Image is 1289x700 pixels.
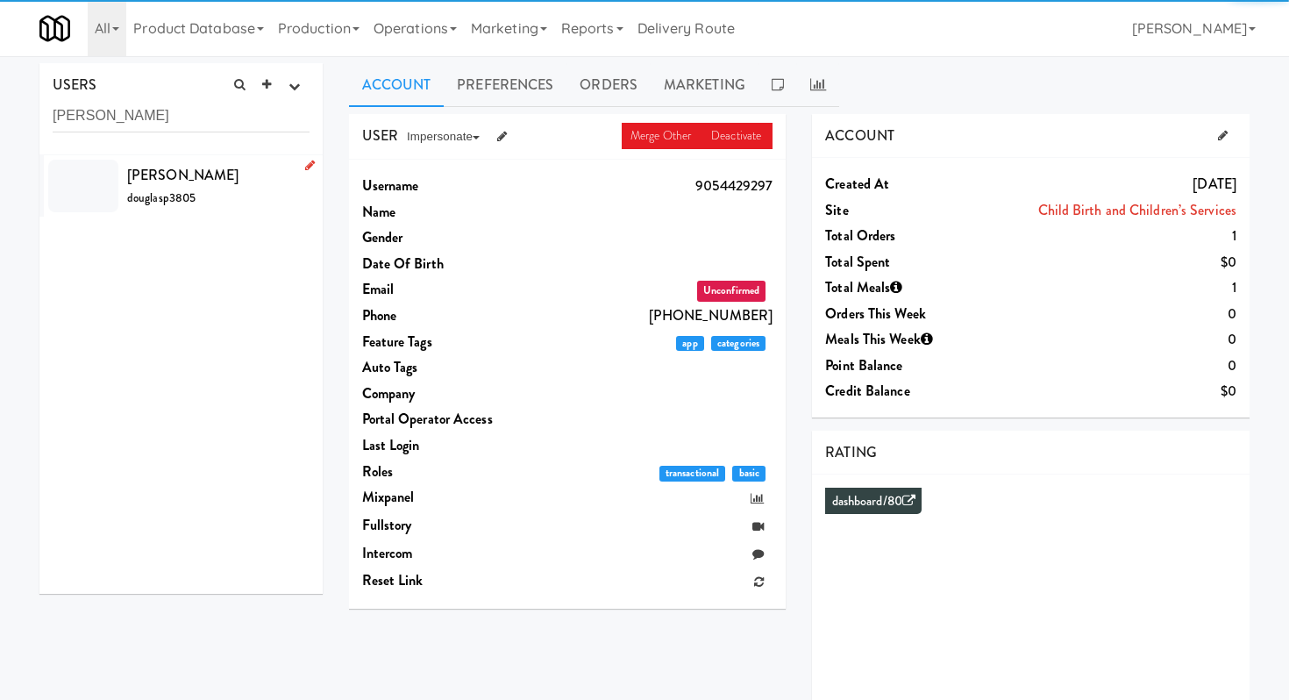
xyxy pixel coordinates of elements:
[362,329,527,355] dt: Feature Tags
[711,336,766,352] span: categories
[349,63,445,107] a: Account
[362,512,527,539] dt: Fullstory
[990,275,1236,301] dd: 1
[362,540,527,567] dt: Intercom
[526,303,773,329] dd: [PHONE_NUMBER]
[362,125,398,146] span: USER
[832,492,915,511] a: dashboard/80
[39,155,323,217] li: [PERSON_NAME]douglasp3805
[53,75,97,95] span: USERS
[362,303,527,329] dt: Phone
[362,225,527,251] dt: Gender
[732,466,766,482] span: basic
[362,251,527,277] dt: Date Of Birth
[825,197,990,224] dt: Site
[990,353,1236,379] dd: 0
[825,249,990,275] dt: Total Spent
[127,165,239,185] span: [PERSON_NAME]
[990,223,1236,249] dd: 1
[825,125,894,146] span: ACCOUNT
[697,281,766,302] span: Unconfirmed
[825,275,990,301] dt: Total Meals
[659,466,726,482] span: transactional
[825,171,990,197] dt: Created at
[990,249,1236,275] dd: $0
[362,354,527,381] dt: Auto Tags
[362,432,527,459] dt: Last login
[362,276,527,303] dt: Email
[990,326,1236,353] dd: 0
[362,381,527,407] dt: Company
[990,378,1236,404] dd: $0
[362,568,527,594] dt: Reset link
[566,63,651,107] a: Orders
[825,223,990,249] dt: Total Orders
[39,13,70,44] img: Micromart
[526,173,773,199] dd: 9054429297
[990,301,1236,327] dd: 0
[1038,200,1237,220] a: Child Birth and Children’s Services
[825,378,990,404] dt: Credit Balance
[825,442,877,462] span: RATING
[127,189,196,206] span: douglasp3805
[362,406,527,432] dt: Portal Operator Access
[444,63,566,107] a: Preferences
[702,123,773,149] a: Deactivate
[651,63,758,107] a: Marketing
[825,353,990,379] dt: Point Balance
[676,336,704,352] span: app
[53,100,310,132] input: Search user
[362,173,527,199] dt: Username
[398,124,488,150] button: Impersonate
[362,199,527,225] dt: Name
[825,326,990,353] dt: Meals This Week
[622,123,702,149] a: Merge Other
[825,301,990,327] dt: Orders This Week
[362,484,527,511] dt: Mixpanel
[362,459,527,485] dt: Roles
[990,171,1236,197] dd: [DATE]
